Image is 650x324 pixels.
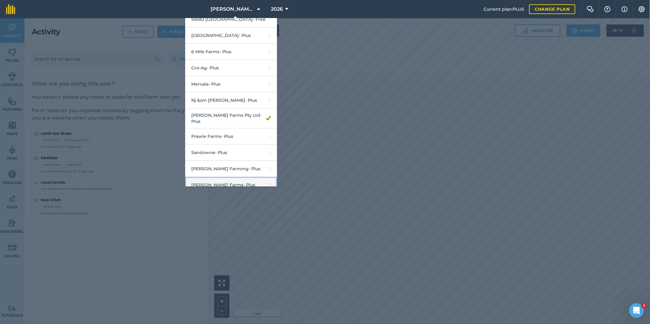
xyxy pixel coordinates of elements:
[185,28,277,44] a: [GEOGRAPHIC_DATA]- Plus
[271,6,283,13] span: 2026
[6,4,15,14] img: fieldmargin Logo
[604,6,611,12] img: A question mark icon
[529,4,575,14] a: Change plan
[185,109,277,128] a: [PERSON_NAME] Farms Pty Ltd- Plus
[185,60,277,76] a: Gro-Ag- Plus
[642,303,647,308] span: 1
[629,303,644,318] iframe: Intercom live chat
[185,145,277,161] a: Sandowne- Plus
[185,161,277,177] a: [PERSON_NAME] Farming- Plus
[622,6,628,13] img: svg+xml;base64,PHN2ZyB4bWxucz0iaHR0cDovL3d3dy53My5vcmcvMjAwMC9zdmciIHdpZHRoPSIxNyIgaGVpZ2h0PSIxNy...
[185,177,277,193] a: [PERSON_NAME] Farms- Plus
[587,6,594,12] img: Two speech bubbles overlapping with the left bubble in the forefront
[185,128,277,145] a: Prawle Farms- Plus
[185,76,277,92] a: Mervala- Plus
[638,6,645,12] img: A cog icon
[484,6,524,13] span: Current plan : PLUS
[211,6,255,13] span: [PERSON_NAME] Farms Pty Ltd
[185,92,277,109] a: Nj &sm [PERSON_NAME]- Plus
[185,11,277,28] a: 55682 [GEOGRAPHIC_DATA]- Free
[185,44,277,60] a: 6 Mile Farms- Plus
